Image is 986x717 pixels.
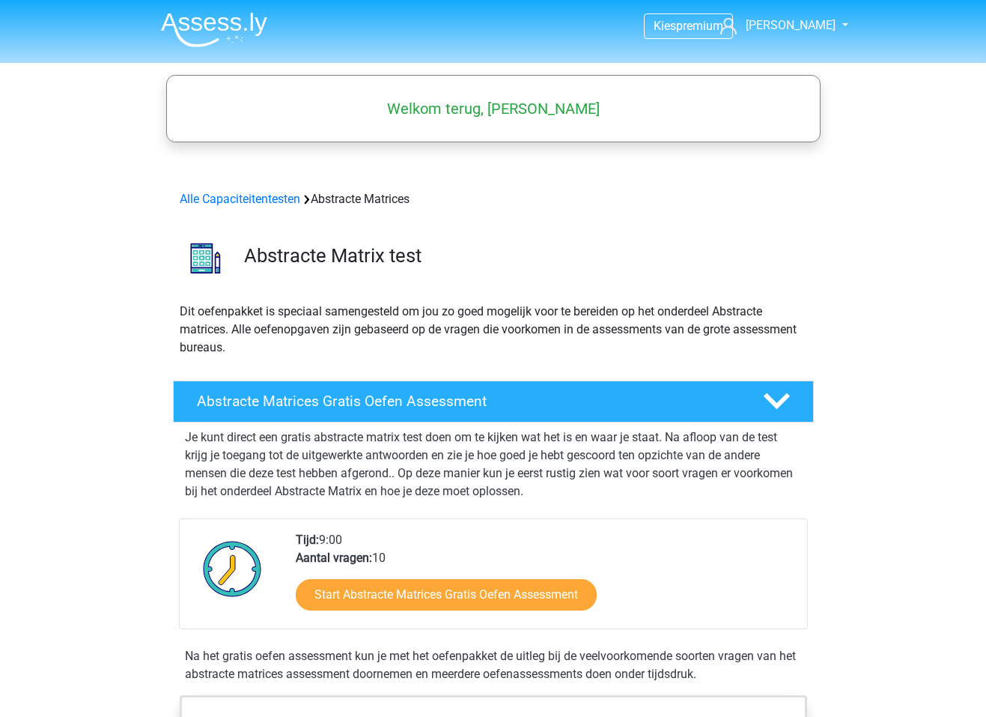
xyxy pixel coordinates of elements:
[185,429,802,500] p: Je kunt direct een gratis abstracte matrix test doen om te kijken wat het is en waar je staat. Na...
[180,192,300,206] a: Alle Capaciteitentesten
[174,226,237,290] img: abstracte matrices
[179,647,808,683] div: Na het gratis oefen assessment kun je met het oefenpakket de uitleg bij de veelvoorkomende soorte...
[244,244,802,267] h3: Abstracte Matrix test
[296,533,319,547] b: Tijd:
[195,531,270,606] img: Klok
[284,531,806,629] div: 9:00 10
[746,18,836,32] span: [PERSON_NAME]
[174,100,813,118] h5: Welkom terug, [PERSON_NAME]
[676,19,723,33] span: premium
[296,551,372,565] b: Aantal vragen:
[296,579,597,611] a: Start Abstracte Matrices Gratis Oefen Assessment
[180,303,807,357] p: Dit oefenpakket is speciaal samengesteld om jou zo goed mogelijk voor te bereiden op het onderdee...
[174,190,813,208] div: Abstracte Matrices
[654,19,676,33] span: Kies
[167,381,820,423] a: Abstracte Matrices Gratis Oefen Assessment
[714,16,837,34] a: [PERSON_NAME]
[197,393,739,410] h4: Abstracte Matrices Gratis Oefen Assessment
[645,16,732,36] a: Kiespremium
[161,12,267,47] img: Assessly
